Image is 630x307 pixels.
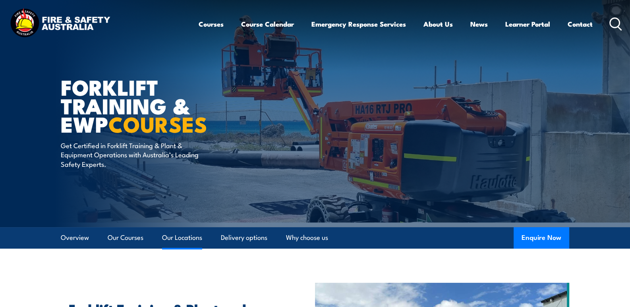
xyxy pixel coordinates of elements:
a: Learner Portal [505,14,550,35]
a: Course Calendar [241,14,294,35]
a: News [470,14,488,35]
a: Our Courses [108,227,143,248]
a: Courses [199,14,224,35]
a: Why choose us [286,227,328,248]
strong: COURSES [108,107,207,140]
a: Overview [61,227,89,248]
button: Enquire Now [514,227,569,249]
h1: Forklift Training & EWP [61,77,257,133]
a: Our Locations [162,227,202,248]
a: Contact [568,14,593,35]
a: Delivery options [221,227,267,248]
a: Emergency Response Services [311,14,406,35]
p: Get Certified in Forklift Training & Plant & Equipment Operations with Australia’s Leading Safety... [61,141,206,168]
a: About Us [423,14,453,35]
